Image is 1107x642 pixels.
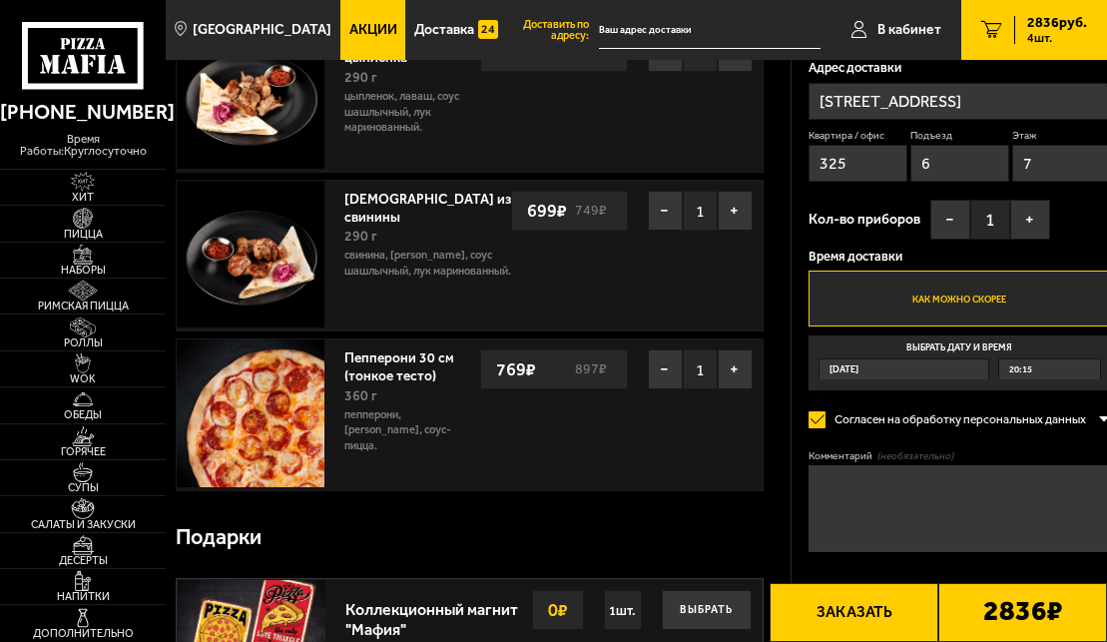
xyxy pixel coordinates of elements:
strong: 769 ₽ [491,350,541,388]
span: 1 [970,200,1010,240]
p: цыпленок, лаваш, соус шашлычный, лук маринованный. [344,89,480,136]
button: − [648,349,683,389]
span: 20:15 [1009,359,1032,379]
span: Доставка [414,23,474,37]
a: Шашлык из бедра цыпленка [344,27,461,67]
input: Ваш адрес доставки [599,12,821,49]
span: [GEOGRAPHIC_DATA] [193,23,331,37]
p: свинина, [PERSON_NAME], соус шашлычный, лук маринованный. [344,248,511,279]
b: 2836 ₽ [983,597,1063,627]
span: 1 [683,349,718,389]
span: 360 г [344,387,377,404]
span: 2836 руб. [1027,16,1087,30]
p: пепперони, [PERSON_NAME], соус-пицца. [344,407,480,454]
img: 15daf4d41897b9f0e9f617042186c801.svg [478,17,498,43]
span: Акции [349,23,397,37]
button: + [1010,200,1050,240]
span: 290 г [344,69,377,86]
button: − [930,200,970,240]
span: 1 [683,191,718,231]
span: Доставить по адресу: [506,19,599,41]
span: 4 шт. [1027,32,1087,44]
h3: Подарки [176,527,262,549]
s: 897 ₽ [572,362,617,376]
button: + [718,191,753,231]
strong: 699 ₽ [522,192,572,230]
label: Подъезд [910,129,1009,144]
label: Согласен на обработку персональных данных [809,402,1098,437]
button: + [718,349,753,389]
button: Заказать [770,583,938,642]
button: − [648,191,683,231]
s: 749 ₽ [572,204,617,218]
div: Коллекционный магнит "Мафия" [345,590,548,638]
label: Квартира / офис [809,129,907,144]
span: В кабинет [877,23,941,37]
button: Выбрать [662,590,752,630]
strong: 0 ₽ [543,591,573,629]
a: Пепперони 30 см (тонкое тесто) [344,344,454,384]
span: Кол-во приборов [809,213,920,227]
div: 1 шт. [604,590,642,630]
span: 290 г [344,228,377,245]
span: [DATE] [830,359,858,379]
span: (необязательно) [877,449,954,464]
a: [DEMOGRAPHIC_DATA] из свинины [344,186,511,226]
span: 1 [683,32,718,72]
